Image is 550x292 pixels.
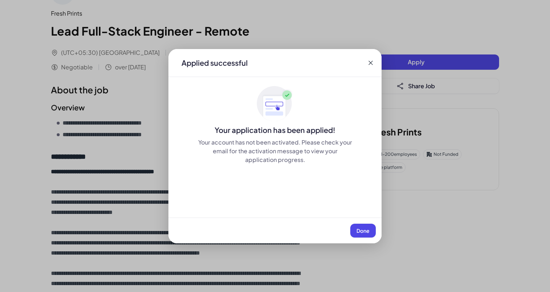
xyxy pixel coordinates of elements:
[350,224,376,238] button: Done
[356,227,370,234] span: Done
[168,125,382,135] div: Your application has been applied!
[257,86,293,122] img: ApplyedMaskGroup3.svg
[198,138,352,164] div: Your account has not been activated. Please check your email for the activation message to view y...
[182,58,248,68] div: Applied successful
